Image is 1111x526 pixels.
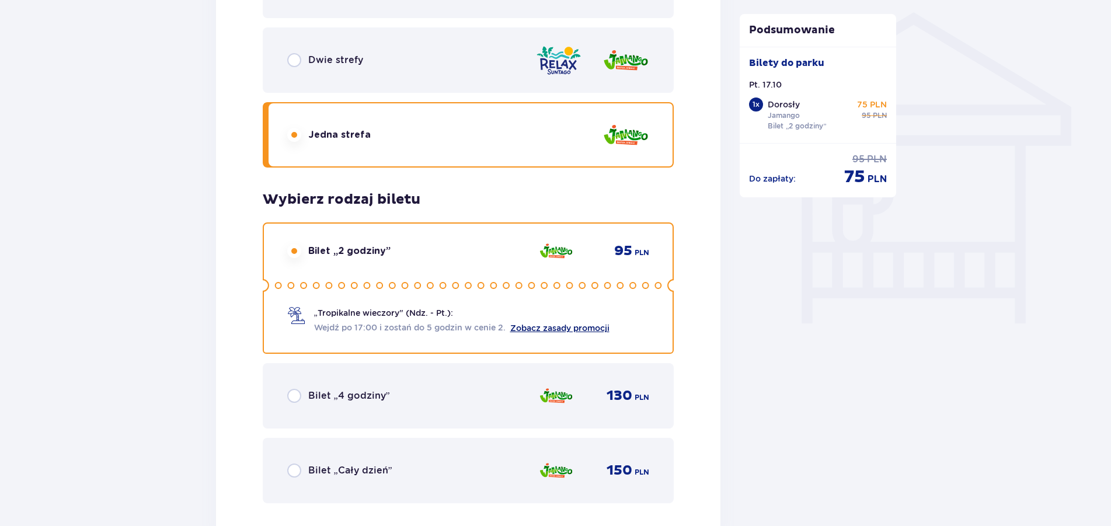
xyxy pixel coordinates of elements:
span: Wejdź po 17:00 i zostań do 5 godzin w cenie 2. [314,322,506,333]
p: 95 [862,110,870,121]
p: PLN [867,153,887,166]
p: „Tropikalne wieczory" (Ndz. - Pt.): [314,307,453,319]
p: PLN [635,248,649,258]
p: PLN [635,467,649,478]
img: zone logo [602,44,649,77]
img: zone logo [539,458,573,483]
p: 150 [607,462,632,479]
p: 95 [614,242,632,260]
img: zone logo [539,384,573,408]
img: zone logo [602,119,649,152]
img: zone logo [535,44,582,77]
p: PLN [868,173,887,186]
p: Wybierz rodzaj biletu [263,191,420,208]
img: zone logo [539,239,573,263]
p: Do zapłaty : [749,173,796,184]
p: PLN [873,110,887,121]
p: 130 [607,387,632,405]
p: Pt. 17.10 [749,79,782,90]
p: 75 PLN [857,99,887,110]
p: Bilet „Cały dzień” [308,464,392,477]
p: Jedna strefa [308,128,371,141]
a: Zobacz zasady promocji [510,323,610,333]
p: Bilet „2 godziny” [308,245,391,257]
div: 1 x [749,97,763,112]
p: Bilet „4 godziny” [308,389,390,402]
p: Dorosły [768,99,800,110]
p: Bilet „2 godziny” [768,121,827,131]
p: Podsumowanie [740,23,896,37]
p: 95 [852,153,865,166]
p: Jamango [768,110,800,121]
p: PLN [635,392,649,403]
p: Bilety do parku [749,57,824,69]
p: 75 [844,166,865,188]
p: Dwie strefy [308,54,363,67]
